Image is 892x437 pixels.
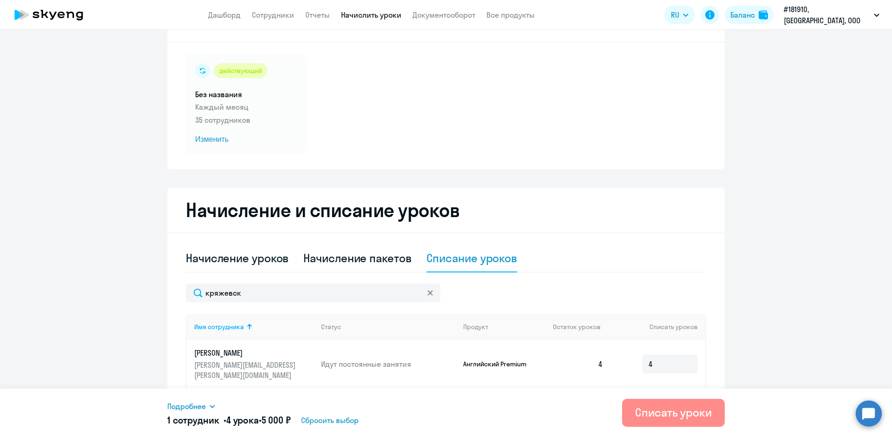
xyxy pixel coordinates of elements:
[195,134,298,145] span: Изменить
[252,10,294,20] a: Сотрудники
[486,10,535,20] a: Все продукты
[413,10,475,20] a: Документооборот
[214,63,268,78] div: действующий
[463,323,488,331] div: Продукт
[725,6,774,24] button: Балансbalance
[463,323,546,331] div: Продукт
[321,359,456,369] p: Идут постоянные занятия
[186,199,706,221] h2: Начисление и списание уроков
[208,10,241,20] a: Дашборд
[194,323,244,331] div: Имя сотрудника
[730,9,755,20] div: Баланс
[321,323,456,331] div: Статус
[759,10,768,20] img: balance
[194,360,298,380] p: [PERSON_NAME][EMAIL_ADDRESS][PERSON_NAME][DOMAIN_NAME]
[426,251,518,265] div: Списание уроков
[226,414,259,426] span: 4 урока
[195,114,298,126] p: 35 сотрудников
[262,414,291,426] span: 5 000 ₽
[167,414,291,427] h5: 1 сотрудник • •
[671,9,679,20] span: RU
[635,405,712,420] div: Списать уроки
[186,284,440,302] input: Поиск по имени, email, продукту или статусу
[303,251,411,265] div: Начисление пакетов
[664,6,695,24] button: RU
[195,89,298,99] h5: Без названия
[186,8,328,31] h2: Автоначисления
[194,323,314,331] div: Имя сотрудника
[779,4,884,26] button: #181910, [GEOGRAPHIC_DATA], ООО
[463,360,533,368] p: Английский Premium
[194,348,314,380] a: [PERSON_NAME][PERSON_NAME][EMAIL_ADDRESS][PERSON_NAME][DOMAIN_NAME]
[553,323,610,331] div: Остаток уроков
[610,314,705,339] th: Списать уроков
[186,251,289,265] div: Начисление уроков
[301,415,359,426] span: Сбросить выбор
[321,323,341,331] div: Статус
[167,401,206,412] span: Подробнее
[622,399,725,427] button: Списать уроки
[195,101,298,113] p: Каждый месяц
[194,348,298,358] p: [PERSON_NAME]
[553,323,601,331] span: Остаток уроков
[784,4,870,26] p: #181910, [GEOGRAPHIC_DATA], ООО
[305,10,330,20] a: Отчеты
[341,10,401,20] a: Начислить уроки
[545,339,610,389] td: 4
